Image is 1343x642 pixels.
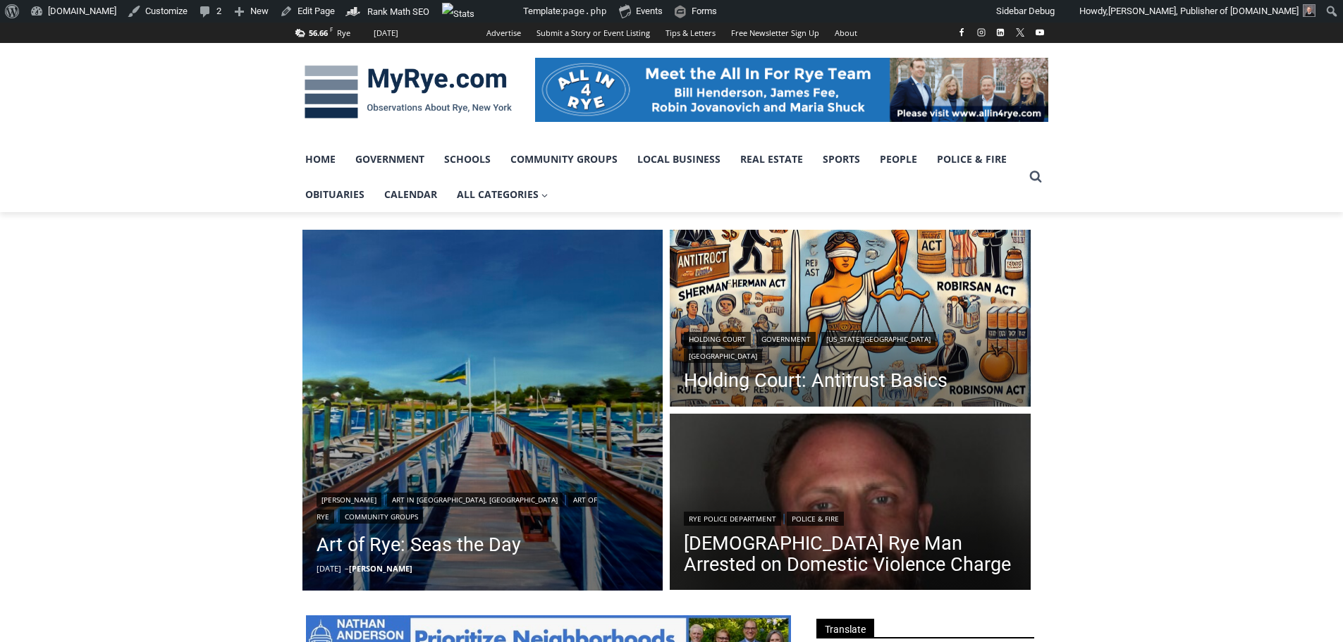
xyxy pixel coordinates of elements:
span: 56.66 [309,27,328,38]
a: Art of Rye: Seas the Day [317,531,649,559]
a: [PERSON_NAME] [349,563,412,574]
a: Advertise [479,23,529,43]
a: About [827,23,865,43]
a: YouTube [1031,24,1048,41]
img: Holding Court Anti Trust Basics Illustration DALLE 2025-10-14 [670,230,1031,410]
a: [US_STATE][GEOGRAPHIC_DATA] [821,332,936,346]
a: Holding Court [684,332,751,346]
a: Local Business [627,142,730,177]
div: | | | [317,490,649,524]
a: X [1012,24,1029,41]
a: Police & Fire [927,142,1017,177]
img: Views over 48 hours. Click for more Jetpack Stats. [442,3,521,20]
a: Community Groups [501,142,627,177]
a: Art in [GEOGRAPHIC_DATA], [GEOGRAPHIC_DATA] [387,493,563,507]
a: Sports [813,142,870,177]
div: Rye [337,27,350,39]
img: All in for Rye [535,58,1048,121]
a: Read More 42 Year Old Rye Man Arrested on Domestic Violence Charge [670,414,1031,594]
a: [PERSON_NAME] [317,493,381,507]
a: Holding Court: Antitrust Basics [684,370,1017,391]
span: Rank Math SEO [367,6,429,17]
a: People [870,142,927,177]
span: Translate [816,619,874,638]
a: Government [345,142,434,177]
a: Obituaries [295,177,374,212]
nav: Primary Navigation [295,142,1023,213]
div: [DATE] [374,27,398,39]
a: Facebook [953,24,970,41]
span: – [345,563,349,574]
a: Real Estate [730,142,813,177]
nav: Secondary Navigation [479,23,865,43]
button: View Search Form [1023,164,1048,190]
a: Community Groups [340,510,423,524]
span: [PERSON_NAME], Publisher of [DOMAIN_NAME] [1108,6,1299,16]
a: Home [295,142,345,177]
img: [PHOTO: Seas the Day - Shenorock Shore Club Marina, Rye 36” X 48” Oil on canvas, Commissioned & E... [302,230,663,591]
a: Rye Police Department [684,512,781,526]
a: Linkedin [992,24,1009,41]
span: F [330,25,333,33]
div: | [684,509,1017,526]
a: Read More Art of Rye: Seas the Day [302,230,663,591]
a: All Categories [447,177,558,212]
div: | | | [684,329,1017,363]
a: Read More Holding Court: Antitrust Basics [670,230,1031,410]
img: (PHOTO: Rye PD arrested Michael P. O’Connell, age 42 of Rye, NY, on a domestic violence charge on... [670,414,1031,594]
span: page.php [563,6,607,16]
a: Calendar [374,177,447,212]
a: Submit a Story or Event Listing [529,23,658,43]
a: [GEOGRAPHIC_DATA] [684,349,762,363]
span: All Categories [457,187,548,202]
a: Government [756,332,816,346]
img: MyRye.com [295,56,521,129]
a: Instagram [973,24,990,41]
a: [DEMOGRAPHIC_DATA] Rye Man Arrested on Domestic Violence Charge [684,533,1017,575]
a: Tips & Letters [658,23,723,43]
a: Schools [434,142,501,177]
a: Free Newsletter Sign Up [723,23,827,43]
time: [DATE] [317,563,341,574]
a: Police & Fire [787,512,844,526]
